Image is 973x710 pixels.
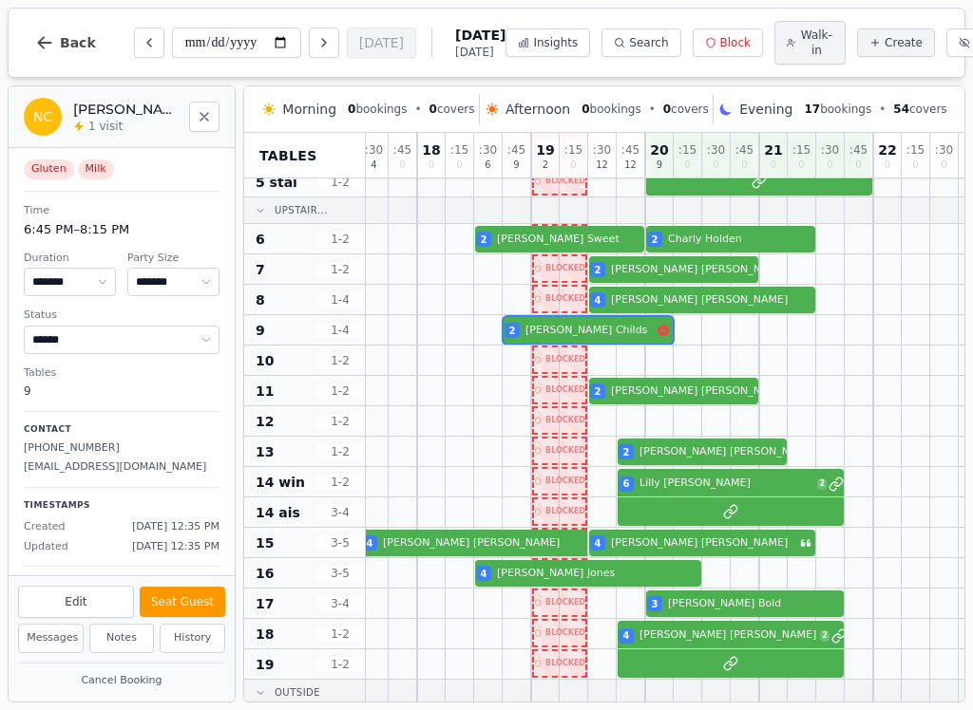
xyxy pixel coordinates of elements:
[317,353,363,368] span: 1 - 2
[256,625,274,644] span: 18
[348,103,355,116] span: 0
[317,626,363,642] span: 1 - 2
[582,103,589,116] span: 0
[629,35,668,50] span: Search
[506,100,570,119] span: Afternoon
[140,587,225,617] button: Seat Guest
[24,365,219,382] dt: Tables
[256,351,274,370] span: 10
[89,624,155,653] button: Notes
[621,144,639,156] span: : 45
[317,444,363,459] span: 1 - 2
[855,160,861,170] span: 0
[497,232,644,248] span: [PERSON_NAME] Sweet
[595,263,601,277] span: 2
[657,160,662,170] span: 9
[658,325,669,336] svg: Allergens: Gluten, Milk
[317,535,363,551] span: 3 - 5
[707,144,725,156] span: : 30
[878,143,896,157] span: 22
[317,414,363,429] span: 1 - 2
[24,539,68,555] span: Updated
[804,102,871,117] span: bookings
[414,102,421,117] span: •
[804,103,820,116] span: 17
[317,232,363,247] span: 1 - 2
[256,594,274,613] span: 17
[317,596,363,611] span: 3 - 4
[256,412,274,431] span: 12
[601,28,680,57] button: Search
[24,519,66,535] span: Created
[912,160,918,170] span: 0
[525,323,654,339] span: [PERSON_NAME] Childs
[623,476,630,491] span: 6
[275,685,320,700] span: Outside
[134,28,164,58] button: Previous day
[429,103,437,116] span: 0
[624,160,637,170] span: 12
[764,143,782,157] span: 21
[611,383,788,400] span: [PERSON_NAME] [PERSON_NAME]
[256,321,265,340] span: 9
[639,627,816,644] span: [PERSON_NAME] [PERSON_NAME]
[771,160,776,170] span: 0
[18,624,84,653] button: Messages
[735,144,754,156] span: : 45
[256,564,274,583] span: 16
[536,143,554,157] span: 19
[132,539,219,555] span: [DATE] 12:35 PM
[422,143,440,157] span: 18
[20,20,111,65] button: Back
[678,144,696,156] span: : 15
[906,144,925,156] span: : 15
[24,440,219,457] p: [PHONE_NUMBER]
[513,160,519,170] span: 9
[543,160,548,170] span: 2
[885,35,923,50] span: Create
[317,505,363,520] span: 3 - 4
[367,536,373,551] span: 4
[800,537,811,549] svg: Customer message
[849,144,868,156] span: : 45
[18,669,225,693] button: Cancel Booking
[24,220,219,239] dd: 6:45 PM – 8:15 PM
[663,103,671,116] span: 0
[857,28,935,57] button: Create
[885,160,890,170] span: 0
[88,119,123,134] span: 1 visit
[282,100,336,119] span: Morning
[24,98,62,136] div: NC
[256,290,265,309] span: 8
[256,173,297,192] span: 5 stai
[256,382,274,401] span: 11
[623,628,630,643] span: 4
[60,36,96,49] span: Back
[256,442,274,461] span: 13
[582,102,640,117] span: bookings
[256,655,274,674] span: 19
[479,144,497,156] span: : 30
[623,445,630,459] span: 2
[189,102,219,132] button: Close
[455,45,506,60] span: [DATE]
[739,100,792,119] span: Evening
[429,102,475,117] span: covers
[564,144,582,156] span: : 15
[481,567,487,581] span: 4
[317,323,363,338] span: 1 - 4
[893,103,909,116] span: 54
[317,383,363,399] span: 1 - 2
[663,102,709,117] span: covers
[668,232,815,248] span: Charly Holden
[935,144,953,156] span: : 30
[741,160,747,170] span: 0
[317,657,363,672] span: 1 - 2
[317,475,363,490] span: 1 - 2
[348,102,407,117] span: bookings
[485,160,490,170] span: 6
[24,159,74,179] span: Gluten
[317,292,363,308] span: 1 - 4
[317,262,363,277] span: 1 - 2
[24,308,219,324] dt: Status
